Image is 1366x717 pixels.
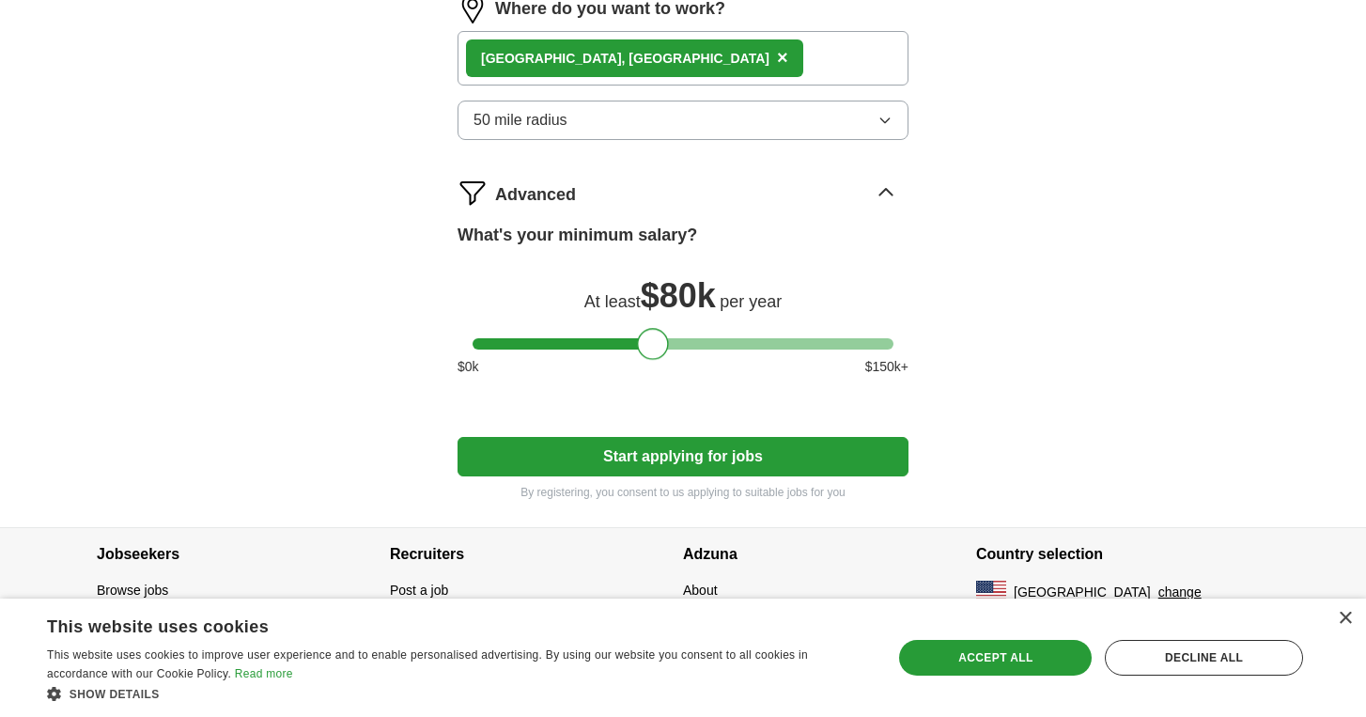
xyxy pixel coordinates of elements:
[777,47,788,68] span: ×
[899,640,1092,676] div: Accept all
[390,583,448,598] a: Post a job
[235,667,293,680] a: Read more, opens a new window
[47,684,868,703] div: Show details
[47,610,821,638] div: This website uses cookies
[641,276,716,315] span: $ 80k
[458,437,908,476] button: Start applying for jobs
[458,357,479,377] span: $ 0 k
[976,581,1006,603] img: US flag
[47,648,808,680] span: This website uses cookies to improve user experience and to enable personalised advertising. By u...
[1158,583,1202,602] button: change
[720,292,782,311] span: per year
[70,688,160,701] span: Show details
[865,357,908,377] span: $ 150 k+
[1014,583,1151,602] span: [GEOGRAPHIC_DATA]
[481,49,769,69] div: [GEOGRAPHIC_DATA], [GEOGRAPHIC_DATA]
[495,182,576,208] span: Advanced
[777,44,788,72] button: ×
[1338,612,1352,626] div: Close
[976,528,1269,581] h4: Country selection
[458,484,908,501] p: By registering, you consent to us applying to suitable jobs for you
[584,292,641,311] span: At least
[1105,640,1303,676] div: Decline all
[458,101,908,140] button: 50 mile radius
[458,223,697,248] label: What's your minimum salary?
[458,178,488,208] img: filter
[97,583,168,598] a: Browse jobs
[473,109,567,132] span: 50 mile radius
[683,583,718,598] a: About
